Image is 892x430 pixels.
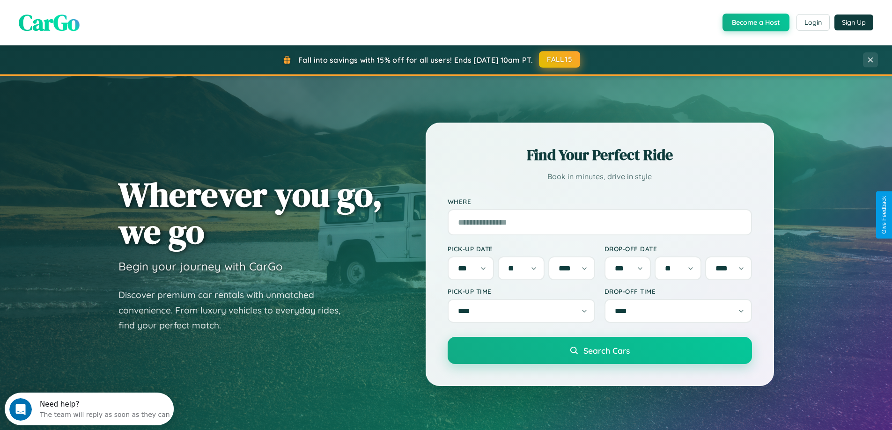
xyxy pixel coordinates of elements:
[35,15,165,25] div: The team will reply as soon as they can
[118,287,353,333] p: Discover premium car rentals with unmatched convenience. From luxury vehicles to everyday rides, ...
[448,145,752,165] h2: Find Your Perfect Ride
[448,287,595,295] label: Pick-up Time
[35,8,165,15] div: Need help?
[448,337,752,364] button: Search Cars
[19,7,80,38] span: CarGo
[583,345,630,356] span: Search Cars
[539,51,580,68] button: FALL15
[9,398,32,421] iframe: Intercom live chat
[448,245,595,253] label: Pick-up Date
[796,14,830,31] button: Login
[834,15,873,30] button: Sign Up
[448,197,752,205] label: Where
[881,196,887,234] div: Give Feedback
[298,55,533,65] span: Fall into savings with 15% off for all users! Ends [DATE] 10am PT.
[118,176,383,250] h1: Wherever you go, we go
[448,170,752,183] p: Book in minutes, drive in style
[4,4,174,29] div: Open Intercom Messenger
[604,287,752,295] label: Drop-off Time
[118,259,283,273] h3: Begin your journey with CarGo
[5,393,174,425] iframe: Intercom live chat discovery launcher
[604,245,752,253] label: Drop-off Date
[722,14,789,31] button: Become a Host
